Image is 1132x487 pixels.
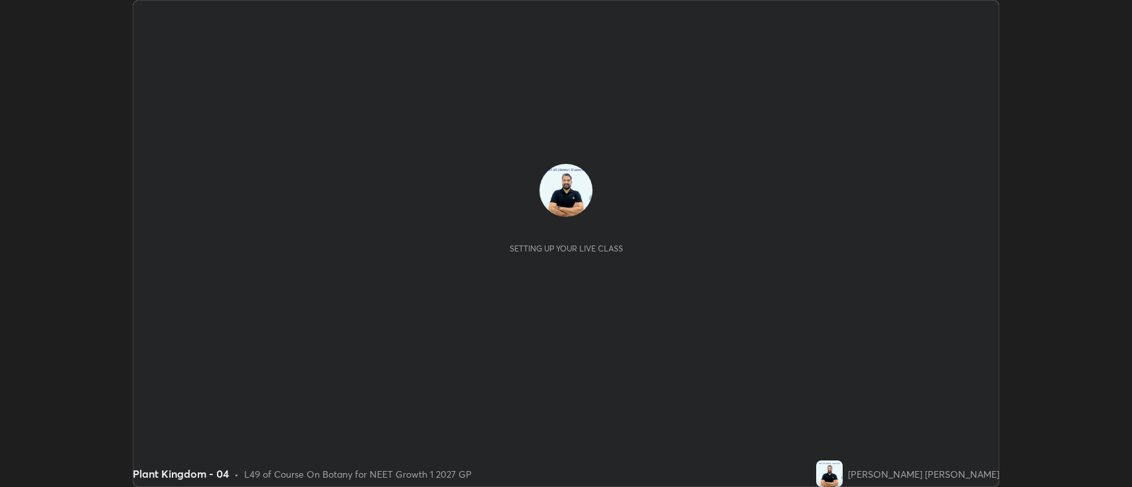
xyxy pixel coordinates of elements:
[848,467,999,481] div: [PERSON_NAME] [PERSON_NAME]
[510,243,623,253] div: Setting up your live class
[539,164,593,217] img: 11c413ee5bf54932a542f26ff398001b.jpg
[816,460,843,487] img: 11c413ee5bf54932a542f26ff398001b.jpg
[244,467,472,481] div: L49 of Course On Botany for NEET Growth 1 2027 GP
[234,467,239,481] div: •
[133,466,229,482] div: Plant Kingdom - 04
